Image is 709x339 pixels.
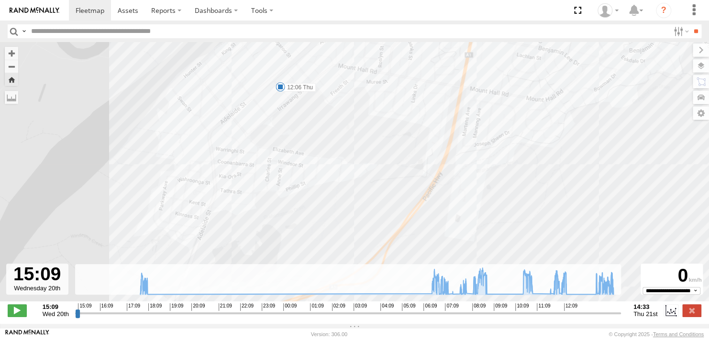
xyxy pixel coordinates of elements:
[8,304,27,317] label: Play/Stop
[310,303,323,311] span: 01:09
[311,331,347,337] div: Version: 306.00
[633,310,657,318] span: Thu 21st Aug 2025
[332,303,345,311] span: 02:09
[515,303,529,311] span: 10:09
[693,106,709,120] label: Map Settings
[5,329,49,339] a: Visit our Website
[5,91,18,104] label: Measure
[564,303,577,311] span: 12:09
[148,303,162,311] span: 18:09
[100,303,113,311] span: 16:09
[609,331,704,337] div: © Copyright 2025 -
[682,304,701,317] label: Close
[537,303,550,311] span: 11:09
[5,73,18,86] button: Zoom Home
[494,303,507,311] span: 09:09
[472,303,486,311] span: 08:09
[43,310,69,318] span: Wed 20th Aug 2025
[5,60,18,73] button: Zoom out
[445,303,458,311] span: 07:09
[653,331,704,337] a: Terms and Conditions
[656,3,671,18] i: ?
[283,303,297,311] span: 00:09
[354,303,367,311] span: 03:09
[402,303,415,311] span: 05:09
[170,303,183,311] span: 19:09
[127,303,140,311] span: 17:09
[423,303,437,311] span: 06:09
[43,303,69,310] strong: 15:09
[380,303,394,311] span: 04:09
[219,303,232,311] span: 21:09
[20,24,28,38] label: Search Query
[191,303,205,311] span: 20:09
[78,303,91,311] span: 15:09
[670,24,690,38] label: Search Filter Options
[10,7,59,14] img: rand-logo.svg
[240,303,254,311] span: 22:09
[280,83,316,92] label: 12:06 Thu
[642,265,701,286] div: 0
[262,303,275,311] span: 23:09
[594,3,622,18] div: Bec Moran
[5,47,18,60] button: Zoom in
[633,303,657,310] strong: 14:33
